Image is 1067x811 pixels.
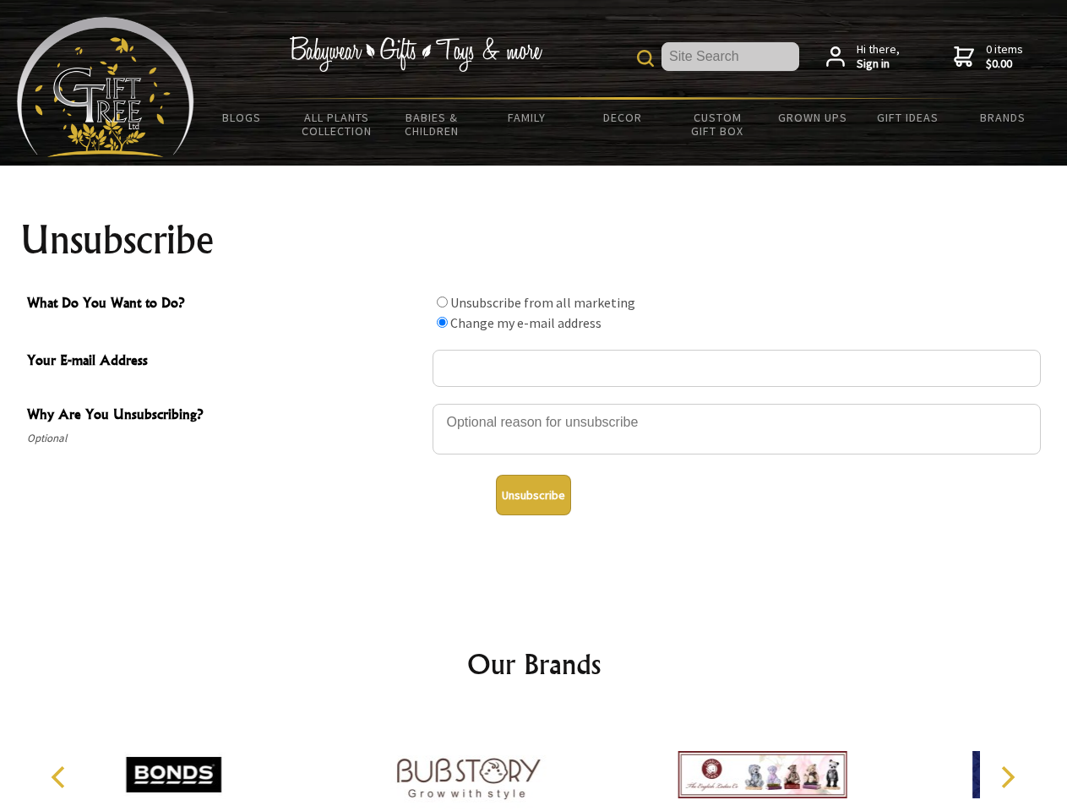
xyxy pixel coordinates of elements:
[384,100,480,149] a: Babies & Children
[433,350,1041,387] input: Your E-mail Address
[988,759,1026,796] button: Next
[986,41,1023,72] span: 0 items
[480,100,575,135] a: Family
[27,428,424,449] span: Optional
[857,57,900,72] strong: Sign in
[27,404,424,428] span: Why Are You Unsubscribing?
[954,42,1023,72] a: 0 items$0.00
[826,42,900,72] a: Hi there,Sign in
[496,475,571,515] button: Unsubscribe
[670,100,765,149] a: Custom Gift Box
[433,404,1041,454] textarea: Why Are You Unsubscribing?
[42,759,79,796] button: Previous
[860,100,955,135] a: Gift Ideas
[34,644,1034,684] h2: Our Brands
[437,317,448,328] input: What Do You Want to Do?
[574,100,670,135] a: Decor
[289,36,542,72] img: Babywear - Gifts - Toys & more
[450,314,602,331] label: Change my e-mail address
[955,100,1051,135] a: Brands
[857,42,900,72] span: Hi there,
[17,17,194,157] img: Babyware - Gifts - Toys and more...
[20,220,1048,260] h1: Unsubscribe
[765,100,860,135] a: Grown Ups
[986,57,1023,72] strong: $0.00
[637,50,654,67] img: product search
[450,294,635,311] label: Unsubscribe from all marketing
[290,100,385,149] a: All Plants Collection
[27,292,424,317] span: What Do You Want to Do?
[661,42,799,71] input: Site Search
[437,297,448,308] input: What Do You Want to Do?
[27,350,424,374] span: Your E-mail Address
[194,100,290,135] a: BLOGS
